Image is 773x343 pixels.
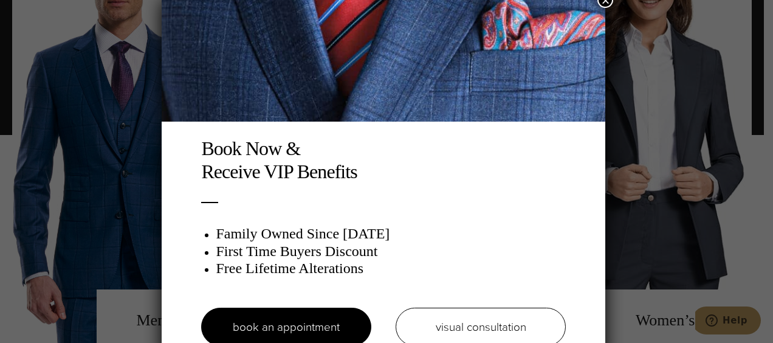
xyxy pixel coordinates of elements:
[27,9,52,19] span: Help
[216,243,566,260] h3: First Time Buyers Discount
[216,225,566,243] h3: Family Owned Since [DATE]
[201,137,566,184] h2: Book Now & Receive VIP Benefits
[216,260,566,277] h3: Free Lifetime Alterations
